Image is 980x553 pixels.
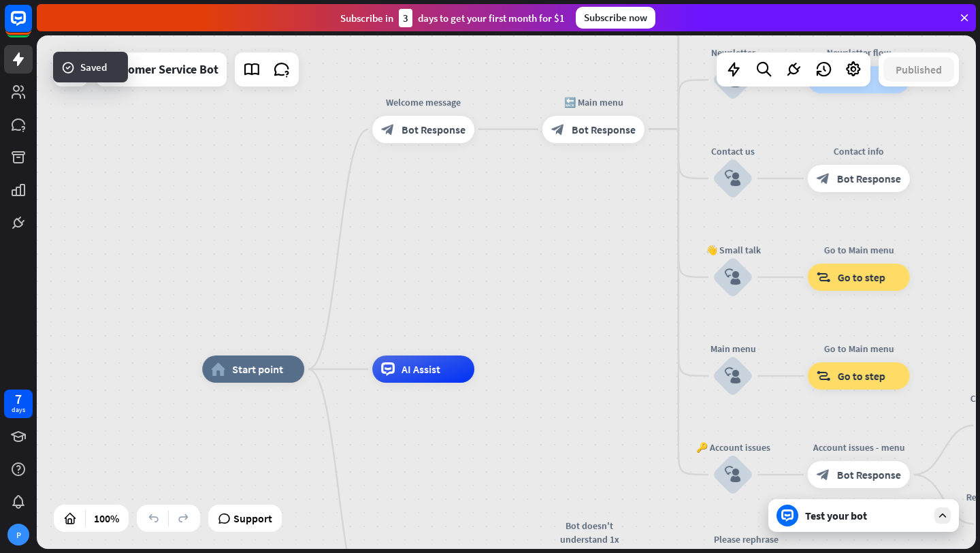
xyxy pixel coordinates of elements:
i: success [61,61,75,74]
div: Go to Main menu [798,243,920,257]
i: builder_tree [817,73,831,86]
span: Start point [232,362,283,376]
div: P [7,524,29,546]
div: Go to Main menu [798,342,920,355]
span: Bot Response [837,468,901,481]
div: days [12,405,25,415]
i: block_user_input [725,170,741,187]
i: block_bot_response [551,123,565,136]
span: Saved [80,60,107,74]
span: Bot Response [572,123,636,136]
div: 100% [90,507,123,529]
div: Contact info [798,144,920,158]
a: 7 days [4,390,33,418]
button: Open LiveChat chat widget [11,5,52,46]
div: Please rephrase [685,533,807,546]
span: Go to step [838,270,885,284]
div: Subscribe in days to get your first month for $1 [340,9,565,27]
i: block_user_input [725,269,741,285]
i: block_bot_response [817,468,830,481]
i: block_goto [817,369,831,383]
div: Newsletter [692,46,774,59]
div: Main menu [692,342,774,355]
div: Customer Service Bot [104,52,218,86]
div: Bot doesn't understand 1x [542,519,637,546]
div: Contact us [692,144,774,158]
div: 🔑 Account issues [692,441,774,454]
i: block_user_input [725,368,741,384]
div: Welcome message [362,95,485,109]
button: Published [883,57,954,82]
i: block_bot_response [817,172,830,185]
div: 7 [15,393,22,405]
div: 👋 Small talk [692,243,774,257]
div: Newsletter flow [798,46,920,59]
i: block_user_input [725,72,741,88]
span: Flow [838,73,860,86]
div: 3 [399,9,412,27]
span: Go to step [838,369,885,383]
span: AI Assist [402,362,440,376]
div: Subscribe now [576,7,655,29]
div: Test your bot [805,509,928,522]
i: block_goto [817,270,831,284]
div: 🔙 Main menu [532,95,655,109]
span: Bot Response [402,123,465,136]
span: Bot Response [837,172,901,185]
i: block_user_input [725,467,741,483]
i: block_bot_response [381,123,395,136]
span: Support [233,507,272,529]
i: home_2 [211,362,225,376]
div: Account issues - menu [798,441,920,454]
